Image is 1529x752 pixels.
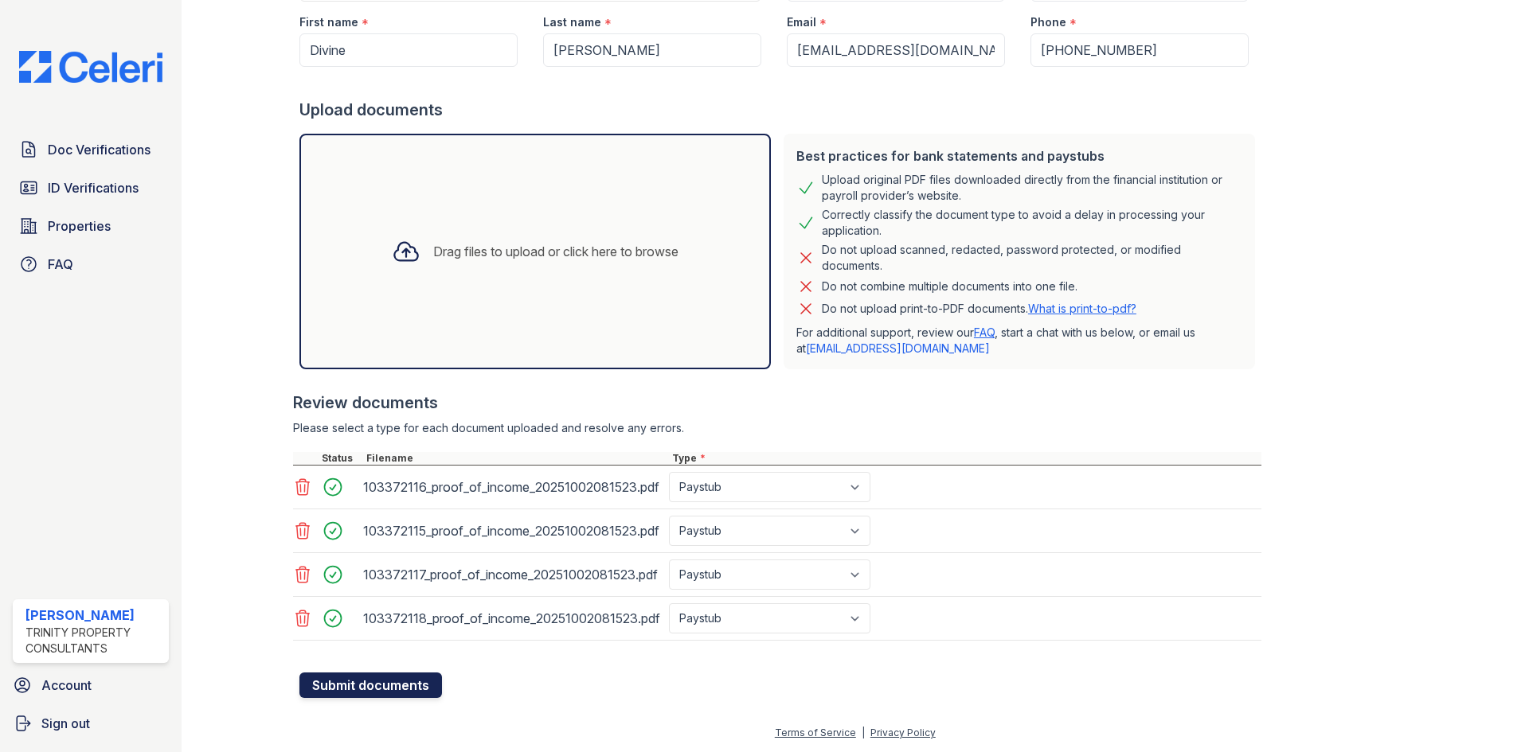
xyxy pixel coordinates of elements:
[796,325,1242,357] p: For additional support, review our , start a chat with us below, or email us at
[363,474,663,500] div: 103372116_proof_of_income_20251002081523.pdf
[13,210,169,242] a: Properties
[363,562,663,587] div: 103372117_proof_of_income_20251002081523.pdf
[669,452,1261,465] div: Type
[787,14,816,30] label: Email
[319,452,363,465] div: Status
[299,14,358,30] label: First name
[299,99,1261,121] div: Upload documents
[363,606,663,631] div: 103372118_proof_of_income_20251002081523.pdf
[822,242,1242,274] div: Do not upload scanned, redacted, password protected, or modified documents.
[299,672,442,698] button: Submit documents
[48,216,111,236] span: Properties
[862,727,865,738] div: |
[363,518,663,544] div: 103372115_proof_of_income_20251002081523.pdf
[13,248,169,280] a: FAQ
[363,452,669,465] div: Filename
[870,727,936,738] a: Privacy Policy
[25,625,162,657] div: Trinity Property Consultants
[6,707,175,739] a: Sign out
[822,172,1242,204] div: Upload original PDF files downloaded directly from the financial institution or payroll provider’...
[822,301,1136,317] p: Do not upload print-to-PDF documents.
[48,178,139,197] span: ID Verifications
[48,140,151,159] span: Doc Verifications
[433,242,678,261] div: Drag files to upload or click here to browse
[543,14,601,30] label: Last name
[25,606,162,625] div: [PERSON_NAME]
[1030,14,1066,30] label: Phone
[48,255,73,274] span: FAQ
[1028,302,1136,315] a: What is print-to-pdf?
[796,146,1242,166] div: Best practices for bank statements and paystubs
[41,676,92,695] span: Account
[806,341,990,355] a: [EMAIL_ADDRESS][DOMAIN_NAME]
[822,207,1242,239] div: Correctly classify the document type to avoid a delay in processing your application.
[6,669,175,701] a: Account
[13,172,169,204] a: ID Verifications
[13,134,169,166] a: Doc Verifications
[293,392,1261,414] div: Review documents
[6,51,175,83] img: CE_Logo_Blue-a8612792a0a2168367f1c8372b55b34899dd931a85d93a1a3d3e32e68fde9ad4.png
[822,277,1077,296] div: Do not combine multiple documents into one file.
[293,420,1261,436] div: Please select a type for each document uploaded and resolve any errors.
[41,714,90,733] span: Sign out
[974,325,995,339] a: FAQ
[775,727,856,738] a: Terms of Service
